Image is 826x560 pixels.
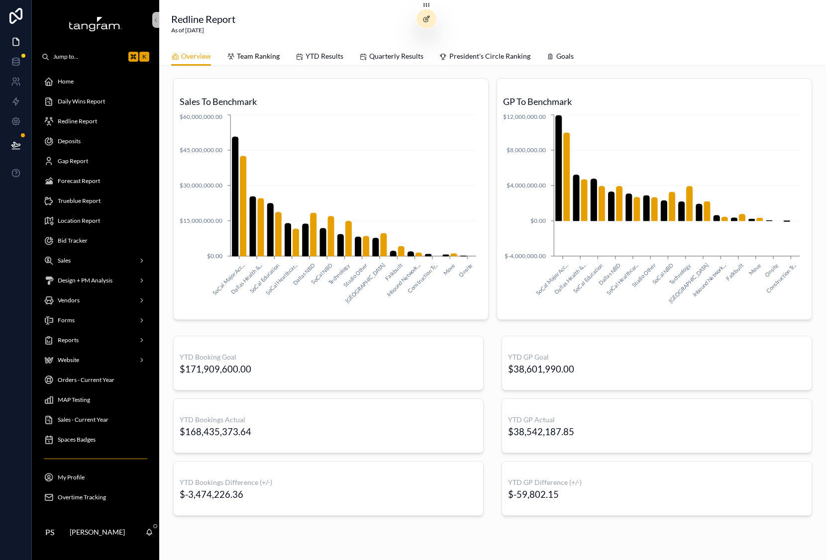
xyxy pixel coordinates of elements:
[310,262,333,285] text: SoCal NBD
[38,232,153,250] a: Bid Tracker
[546,47,574,67] a: Goals
[230,262,263,295] text: Dallas Health &...
[748,262,762,276] text: Move
[237,51,280,61] span: Team Ranking
[38,331,153,349] a: Reports
[207,252,222,260] tspan: $0.00
[344,262,386,304] text: [GEOGRAPHIC_DATA]
[180,113,222,120] tspan: $60,000,000.00
[180,182,222,189] tspan: $30,000,000.00
[58,396,90,404] span: MAP Testing
[58,316,75,324] span: Forms
[38,411,153,429] a: Sales - Current Year
[227,47,280,67] a: Team Ranking
[508,477,806,487] h3: YTD GP Difference (+/-)
[58,376,114,384] span: Orders - Current Year
[180,94,482,108] h3: Sales To Benchmark
[765,262,797,294] text: Construction Tr...
[38,152,153,170] a: Gap Report
[630,262,657,288] text: Studio Other
[406,262,438,294] text: Construction Tr...
[508,427,574,437] div: $38,542,187.85
[180,112,482,303] div: chart
[58,336,79,344] span: Reports
[667,262,710,304] text: [GEOGRAPHIC_DATA]
[58,277,112,284] span: Design + PM Analysis
[58,97,105,105] span: Daily Wins Report
[58,78,74,86] span: Home
[38,252,153,270] a: Sales
[38,272,153,289] a: Design + PM Analysis
[572,262,604,294] text: SoCal Education
[38,391,153,409] a: MAP Testing
[508,489,559,499] div: $-59,802.15
[763,262,780,278] text: Onsite
[32,66,159,504] div: scrollable content
[70,527,125,537] p: [PERSON_NAME]
[58,257,71,265] span: Sales
[248,262,281,294] text: SoCal Education
[58,473,85,481] span: My Profile
[180,477,477,487] h3: YTD Bookings Difference (+/-)
[605,262,639,296] text: SoCal Healthcar...
[385,262,421,297] text: Inbound Network...
[58,356,79,364] span: Website
[180,415,477,425] h3: YTD Bookings Actual
[38,192,153,210] a: Trueblue Report
[53,53,124,61] span: Jump to...
[38,291,153,309] a: Vendors
[534,262,569,296] text: SoCal Major Acc...
[359,47,423,67] a: Quarterly Results
[38,172,153,190] a: Forecast Report
[58,237,88,245] span: Bid Tracker
[507,182,546,189] tspan: $4,000,000.00
[503,94,806,108] h3: GP To Benchmark
[439,47,530,67] a: President's Circle Ranking
[508,415,806,425] h3: YTD GP Actual
[180,146,222,154] tspan: $45,000,000.00
[442,262,456,276] text: Move
[38,468,153,486] a: My Profile
[369,51,423,61] span: Quarterly Results
[651,262,674,285] text: SoCal NBD
[38,212,153,230] a: Location Report
[553,262,587,295] text: Dallas Health &...
[181,51,211,61] span: Overview
[530,217,546,224] tspan: $0.00
[458,262,474,278] text: Onsite
[38,371,153,389] a: Orders - Current Year
[171,12,235,26] h1: Redline Report
[38,73,153,91] a: Home
[507,146,546,154] tspan: $8,000,000.00
[38,132,153,150] a: Deposits
[306,51,343,61] span: YTD Results
[171,47,211,66] a: Overview
[58,117,97,125] span: Redline Report
[171,26,235,35] span: As of [DATE]
[556,51,574,61] span: Goals
[45,526,54,538] span: PS
[69,16,122,32] img: App logo
[38,112,153,130] a: Redline Report
[180,364,251,374] div: $171,909,600.00
[449,51,530,61] span: President's Circle Ranking
[58,197,101,205] span: Trueblue Report
[384,262,404,281] text: Falkbuilt
[503,113,546,120] tspan: $12,000,000.00
[691,262,727,297] text: Inbound Network...
[292,262,316,286] text: Dallas NBD
[38,431,153,449] a: Spaces Badges
[508,352,806,362] h3: YTD GP Goal
[342,262,369,288] text: Studio Other
[296,47,343,67] a: YTD Results
[180,489,243,499] div: $-3,474,226.36
[598,262,622,286] text: Dallas NBD
[211,262,245,296] text: SoCal Major Acc...
[503,112,806,303] div: chart
[58,137,81,145] span: Deposits
[668,262,692,285] text: Technology
[38,93,153,110] a: Daily Wins Report
[327,262,351,285] text: Technology
[58,296,80,304] span: Vendors
[38,351,153,369] a: Website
